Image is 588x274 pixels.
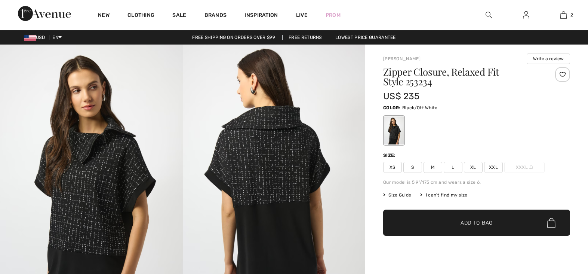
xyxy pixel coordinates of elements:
[98,12,110,20] a: New
[517,10,535,20] a: Sign In
[383,162,402,173] span: XS
[204,12,227,20] a: Brands
[326,11,341,19] a: Prom
[244,12,278,20] span: Inspiration
[504,162,545,173] span: XXXL
[383,192,411,198] span: Size Guide
[464,162,483,173] span: XL
[545,10,582,19] a: 2
[560,10,567,19] img: My Bag
[282,35,328,40] a: Free Returns
[444,162,462,173] span: L
[172,12,186,20] a: Sale
[484,162,503,173] span: XXL
[402,105,438,110] span: Black/Off White
[529,165,533,169] img: ring-m.svg
[186,35,281,40] a: Free shipping on orders over $99
[383,179,570,186] div: Our model is 5'9"/175 cm and wears a size 6.
[296,11,308,19] a: Live
[383,152,397,159] div: Size:
[384,116,404,144] div: Black/Off White
[24,35,36,41] img: US Dollar
[383,210,570,236] button: Add to Bag
[383,56,421,61] a: [PERSON_NAME]
[403,162,422,173] span: S
[383,67,539,86] h1: Zipper Closure, Relaxed Fit Style 253234
[18,6,71,21] img: 1ère Avenue
[527,54,570,64] button: Write a review
[52,35,62,40] span: EN
[424,162,442,173] span: M
[383,105,401,110] span: Color:
[486,10,492,19] img: search the website
[570,12,573,18] span: 2
[329,35,402,40] a: Lowest Price Guarantee
[461,219,493,227] span: Add to Bag
[383,91,419,101] span: US$ 235
[420,192,467,198] div: I can't find my size
[523,10,529,19] img: My Info
[127,12,154,20] a: Clothing
[24,35,48,40] span: USD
